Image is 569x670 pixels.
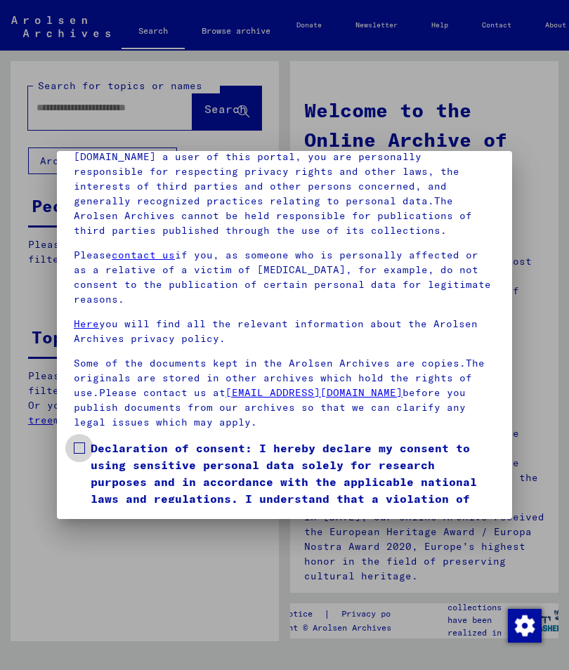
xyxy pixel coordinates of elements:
a: Here [74,317,99,330]
p: Please if you, as someone who is personally affected or as a relative of a victim of [MEDICAL_DAT... [74,248,495,307]
div: Change consent [507,608,541,642]
a: contact us [112,249,175,261]
span: Declaration of consent: I hereby declare my consent to using sensitive personal data solely for r... [91,440,495,541]
p: Some of the documents kept in the Arolsen Archives are copies.The originals are stored in other a... [74,356,495,430]
p: Please note that this portal on victims of Nazi [MEDICAL_DATA] contains sensitive data on identif... [74,120,495,238]
a: [EMAIL_ADDRESS][DOMAIN_NAME] [225,386,403,399]
p: you will find all the relevant information about the Arolsen Archives privacy policy. [74,317,495,346]
img: Change consent [508,609,542,643]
